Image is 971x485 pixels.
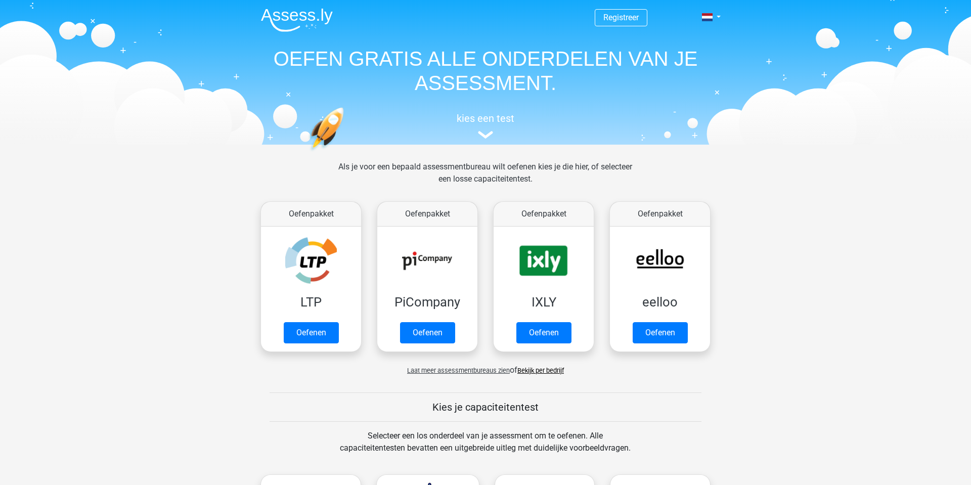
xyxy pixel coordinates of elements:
[308,107,383,199] img: oefenen
[270,401,701,413] h5: Kies je capaciteitentest
[517,367,564,374] a: Bekijk per bedrijf
[400,322,455,343] a: Oefenen
[478,131,493,139] img: assessment
[516,322,571,343] a: Oefenen
[253,112,718,124] h5: kies een test
[407,367,510,374] span: Laat meer assessmentbureaus zien
[253,47,718,95] h1: OEFEN GRATIS ALLE ONDERDELEN VAN JE ASSESSMENT.
[633,322,688,343] a: Oefenen
[253,356,718,376] div: of
[261,8,333,32] img: Assessly
[330,430,640,466] div: Selecteer een los onderdeel van je assessment om te oefenen. Alle capaciteitentesten bevatten een...
[330,161,640,197] div: Als je voor een bepaald assessmentbureau wilt oefenen kies je die hier, of selecteer een losse ca...
[253,112,718,139] a: kies een test
[284,322,339,343] a: Oefenen
[603,13,639,22] a: Registreer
